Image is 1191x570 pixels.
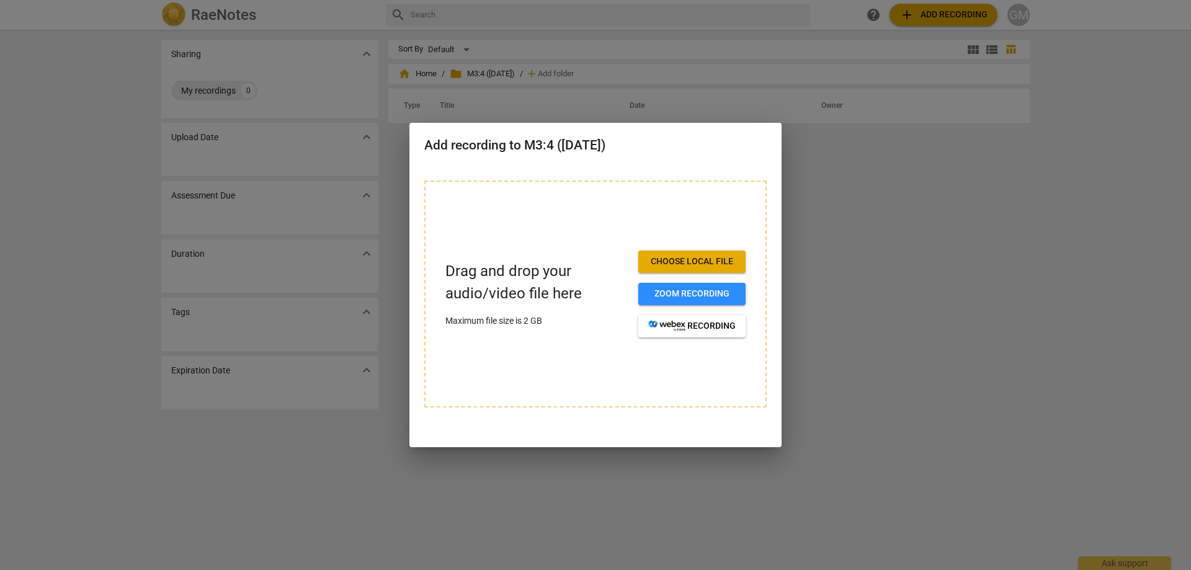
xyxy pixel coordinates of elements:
button: Zoom recording [638,283,746,305]
p: Drag and drop your audio/video file here [445,261,628,304]
button: Choose local file [638,251,746,273]
button: recording [638,315,746,337]
h2: Add recording to M3:4 ([DATE]) [424,138,767,153]
span: Choose local file [648,256,736,268]
span: Zoom recording [648,288,736,300]
p: Maximum file size is 2 GB [445,314,628,327]
span: recording [648,320,736,332]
